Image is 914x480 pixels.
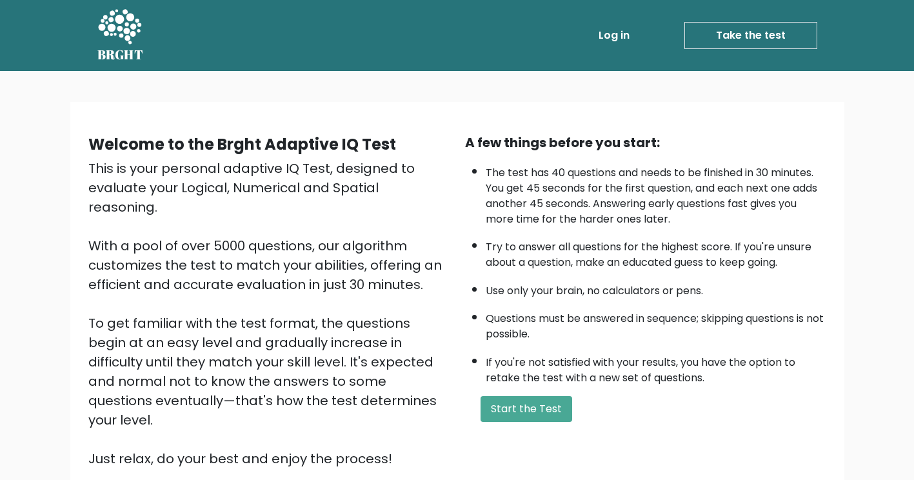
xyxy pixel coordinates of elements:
li: Questions must be answered in sequence; skipping questions is not possible. [486,305,826,342]
b: Welcome to the Brght Adaptive IQ Test [88,134,396,155]
a: BRGHT [97,5,144,66]
a: Take the test [684,22,817,49]
h5: BRGHT [97,47,144,63]
li: Use only your brain, no calculators or pens. [486,277,826,299]
li: The test has 40 questions and needs to be finished in 30 minutes. You get 45 seconds for the firs... [486,159,826,227]
li: Try to answer all questions for the highest score. If you're unsure about a question, make an edu... [486,233,826,270]
li: If you're not satisfied with your results, you have the option to retake the test with a new set ... [486,348,826,386]
div: This is your personal adaptive IQ Test, designed to evaluate your Logical, Numerical and Spatial ... [88,159,450,468]
button: Start the Test [481,396,572,422]
div: A few things before you start: [465,133,826,152]
a: Log in [593,23,635,48]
